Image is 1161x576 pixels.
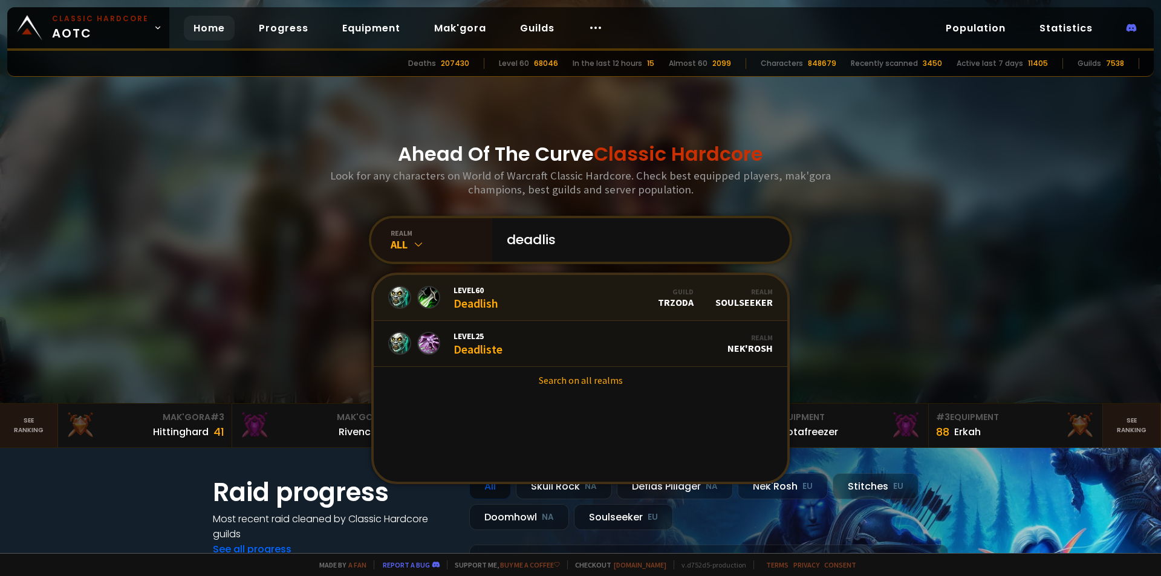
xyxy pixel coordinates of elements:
[617,473,733,499] div: Defias Pillager
[65,411,224,424] div: Mak'Gora
[516,473,612,499] div: Skull Rock
[954,424,981,439] div: Erkah
[469,473,511,499] div: All
[52,13,149,42] span: AOTC
[7,7,169,48] a: Classic HardcoreAOTC
[454,285,498,311] div: Deadlish
[398,140,763,169] h1: Ahead Of The Curve
[766,560,789,569] a: Terms
[727,333,773,342] div: Realm
[573,58,642,69] div: In the last 12 hours
[727,333,773,354] div: Nek'Rosh
[780,424,838,439] div: Notafreezer
[824,560,856,569] a: Consent
[1103,404,1161,447] a: Seeranking
[441,58,469,69] div: 207430
[184,16,235,40] a: Home
[312,560,366,569] span: Made by
[213,473,455,511] h1: Raid progress
[738,473,828,499] div: Nek'Rosh
[374,321,787,367] a: Level25DeadlisteRealmNek'Rosh
[936,411,950,423] span: # 3
[374,367,787,393] a: Search on all realms
[762,411,921,424] div: Equipment
[793,560,819,569] a: Privacy
[936,16,1015,40] a: Population
[454,331,502,357] div: Deadliste
[499,218,775,262] input: Search a character...
[213,511,455,542] h4: Most recent raid cleaned by Classic Hardcore guilds
[567,560,666,569] span: Checkout
[802,481,813,493] small: EU
[1078,58,1101,69] div: Guilds
[232,404,406,447] a: Mak'Gora#2Rivench100
[658,287,694,296] div: Guild
[383,560,430,569] a: Report a bug
[761,58,803,69] div: Characters
[574,504,673,530] div: Soulseeker
[1106,58,1124,69] div: 7538
[715,287,773,308] div: Soulseeker
[213,424,224,440] div: 41
[923,58,942,69] div: 3450
[348,560,366,569] a: a fan
[936,424,949,440] div: 88
[374,275,787,321] a: Level60DeadlishGuildTRZODARealmSoulseeker
[929,404,1103,447] a: #3Equipment88Erkah
[755,404,929,447] a: #2Equipment88Notafreezer
[585,481,597,493] small: NA
[674,560,746,569] span: v. d752d5 - production
[715,287,773,296] div: Realm
[658,287,694,308] div: TRZODA
[957,58,1023,69] div: Active last 7 days
[454,285,498,296] span: Level 60
[391,238,492,251] div: All
[58,404,232,447] a: Mak'Gora#3Hittinghard41
[542,511,554,523] small: NA
[647,58,654,69] div: 15
[1028,58,1048,69] div: 11405
[424,16,496,40] a: Mak'gora
[594,140,763,167] span: Classic Hardcore
[333,16,410,40] a: Equipment
[499,58,529,69] div: Level 60
[213,542,291,556] a: See all progress
[833,473,919,499] div: Stitches
[893,481,903,493] small: EU
[808,58,836,69] div: 848679
[510,16,564,40] a: Guilds
[648,511,658,523] small: EU
[534,58,558,69] div: 68046
[500,560,560,569] a: Buy me a coffee
[469,504,569,530] div: Doomhowl
[447,560,560,569] span: Support me,
[851,58,918,69] div: Recently scanned
[339,424,377,439] div: Rivench
[614,560,666,569] a: [DOMAIN_NAME]
[325,169,836,196] h3: Look for any characters on World of Warcraft Classic Hardcore. Check best equipped players, mak'g...
[210,411,224,423] span: # 3
[706,481,718,493] small: NA
[454,331,502,341] span: Level 25
[936,411,1095,424] div: Equipment
[712,58,731,69] div: 2099
[1030,16,1102,40] a: Statistics
[669,58,707,69] div: Almost 60
[391,228,492,238] div: realm
[153,424,209,439] div: Hittinghard
[249,16,318,40] a: Progress
[408,58,436,69] div: Deaths
[239,411,398,424] div: Mak'Gora
[52,13,149,24] small: Classic Hardcore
